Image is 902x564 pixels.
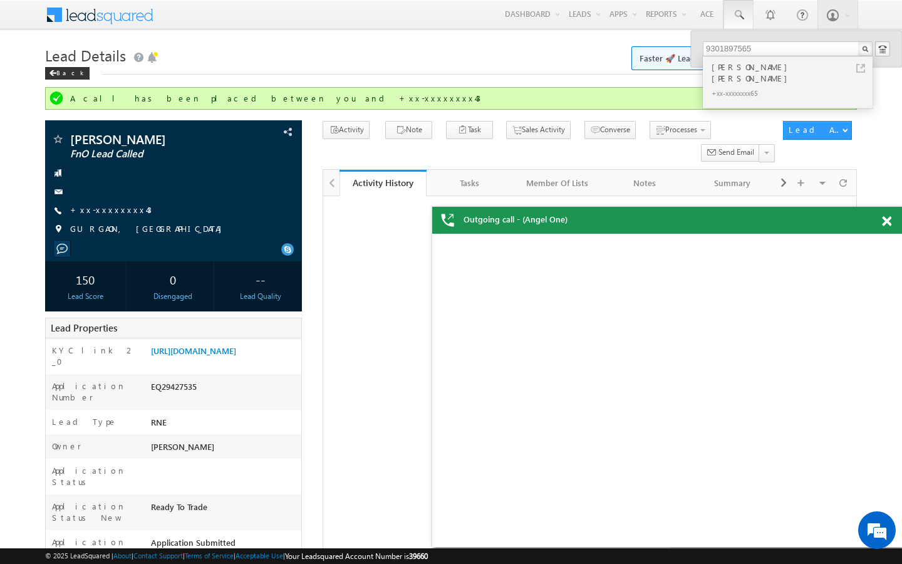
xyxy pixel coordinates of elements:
div: Ready To Trade [148,501,301,518]
div: A call has been placed between you and +xx-xxxxxxxx43 [70,93,834,104]
div: Tasks [437,175,503,191]
a: Notes [601,170,689,196]
label: Owner [52,441,81,452]
div: EQ29427535 [148,380,301,398]
button: Activity [323,121,370,139]
a: Contact Support [133,551,183,560]
div: Disengaged [136,291,210,302]
span: Faster 🚀 Lead Details with a new look ✨ [640,52,849,65]
div: -- [224,268,298,291]
a: Activity History [340,170,427,196]
label: Application Status [52,465,138,488]
div: Notes [611,175,678,191]
span: Send Email [718,147,754,158]
a: Terms of Service [185,551,234,560]
div: +xx-xxxxxxxx65 [709,85,877,100]
button: Note [385,121,432,139]
a: Acceptable Use [236,551,283,560]
span: Your Leadsquared Account Number is [285,551,428,561]
a: About [113,551,132,560]
a: [URL][DOMAIN_NAME] [151,345,236,356]
span: [PERSON_NAME] [151,441,214,452]
div: [PERSON_NAME] [PERSON_NAME] [709,60,877,85]
div: Lead Actions [789,124,842,135]
a: Summary [689,170,777,196]
div: Activity History [349,177,418,189]
button: Task [446,121,493,139]
div: Lead Quality [224,291,298,302]
span: Lead Properties [51,321,117,334]
div: Back [45,67,90,80]
div: Summary [699,175,765,191]
a: Tasks [427,170,514,196]
span: © 2025 LeadSquared | | | | | [45,550,428,562]
label: Lead Type [52,416,117,427]
span: Processes [665,125,697,134]
span: Outgoing call - (Angel One) [464,214,568,225]
span: FnO Lead Called [70,148,229,160]
div: 150 [48,268,123,291]
button: Send Email [701,144,760,162]
button: Sales Activity [506,121,571,139]
label: KYC link 2_0 [52,345,138,367]
span: Lead Details [45,45,126,65]
div: Application Submitted [148,536,301,554]
span: [PERSON_NAME] [70,133,229,145]
div: Member Of Lists [524,175,591,191]
input: Search Leads [703,41,873,56]
a: +xx-xxxxxxxx43 [70,204,152,215]
button: Converse [584,121,636,139]
div: 0 [136,268,210,291]
button: Processes [650,121,711,139]
label: Application Number [52,380,138,403]
button: Lead Actions [783,121,852,140]
span: GURGAON, [GEOGRAPHIC_DATA] [70,223,228,236]
label: Application Status New [52,501,138,523]
div: Lead Score [48,291,123,302]
a: Back [45,66,96,77]
span: 39660 [409,551,428,561]
div: RNE [148,416,301,434]
a: Member Of Lists [514,170,602,196]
